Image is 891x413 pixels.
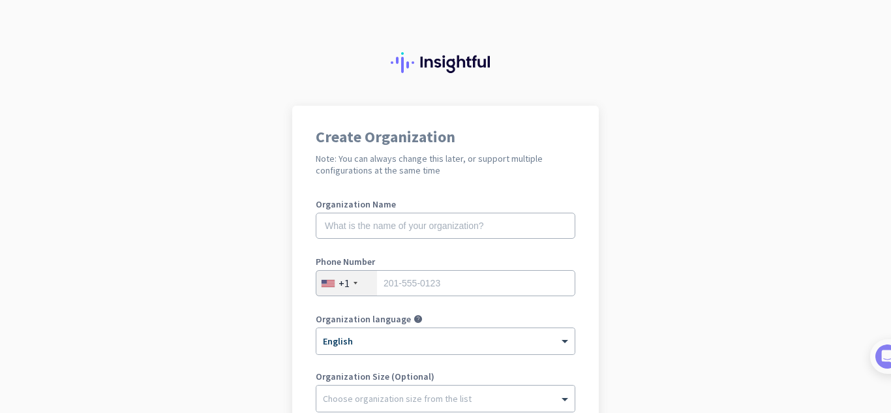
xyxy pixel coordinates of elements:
[391,52,500,73] img: Insightful
[316,200,575,209] label: Organization Name
[316,372,575,381] label: Organization Size (Optional)
[316,314,411,324] label: Organization language
[316,129,575,145] h1: Create Organization
[316,270,575,296] input: 201-555-0123
[316,213,575,239] input: What is the name of your organization?
[316,257,575,266] label: Phone Number
[414,314,423,324] i: help
[339,277,350,290] div: +1
[316,153,575,176] h2: Note: You can always change this later, or support multiple configurations at the same time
